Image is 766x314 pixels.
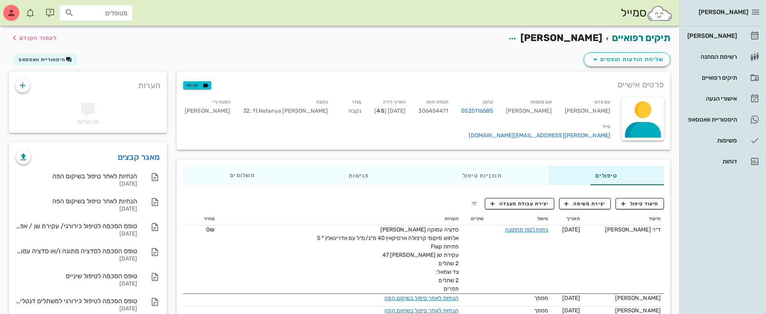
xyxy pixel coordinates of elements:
small: מייל [603,124,610,129]
span: היסטוריית וואטסאפ [19,57,65,62]
th: שיניים [462,213,487,225]
div: [DATE] [16,256,137,262]
small: תעודת זהות [426,99,448,105]
div: סמייל [621,4,673,22]
div: דוחות [686,158,737,165]
img: SmileCloud logo [647,5,673,21]
span: שליחת הודעות וטפסים [591,55,664,64]
th: תיעוד [583,213,664,225]
a: תיקים רפואיים [612,32,670,43]
div: הנחיות לאחר טיפול בשיקום הפה [16,197,137,205]
small: שם פרטי [594,99,610,105]
a: [PERSON_NAME] [683,26,763,45]
span: [DATE] [562,295,580,302]
span: [PERSON_NAME] [699,8,748,16]
div: רשימת המתנה [686,54,737,60]
button: תיעוד טיפול [616,198,664,209]
th: תאריך [552,213,584,225]
div: [PERSON_NAME] [499,96,558,120]
small: הופנה ע״י [212,99,230,105]
div: היסטוריית וואטסאפ [686,116,737,123]
div: תיקים רפואיים [686,74,737,81]
span: [DATE] ( ) [374,107,405,114]
a: היסטוריית וואטסאפ [683,110,763,129]
span: Netanya [259,107,281,114]
span: 306454471 [418,107,448,114]
div: טופס הסכמה לטיפול שיניים [16,272,137,280]
a: הנחיות לאחר טיפול בשיקום הפה [384,295,459,302]
th: טיפול [487,213,552,225]
div: תוכניות טיפול [416,166,549,185]
a: משימות [683,131,763,150]
small: מגדר [352,99,361,105]
span: [DATE] [562,307,580,314]
div: נקבה [334,96,368,120]
div: הנחיות לאחר טיפול בשיקום הפה [16,172,137,180]
span: [DATE] [562,226,580,233]
a: [PERSON_NAME][EMAIL_ADDRESS][DOMAIN_NAME] [469,132,610,139]
span: סדציה עמוקה [PERSON_NAME] אלחוש מיקומי קרפולה ארטיקאין 40 מ״ג/מ״ל עם אדרינאלין * 5 פתיחת Flap עקי... [317,226,459,292]
a: ניתוח לסת תחתונה [505,226,549,233]
span: לעמוד הקודם [19,35,57,41]
span: יצירת עבודת מעבדה [490,200,549,207]
div: [PERSON_NAME] [587,294,661,302]
small: שם משפחה [530,99,552,105]
span: [PERSON_NAME] [520,32,602,43]
small: כתובת [316,99,328,105]
button: תגיות [183,81,211,89]
div: [PERSON_NAME] [558,96,617,120]
span: מסמך [534,307,548,314]
th: הערות [218,213,462,225]
span: תגיות [187,82,208,89]
a: אישורי הגעה [683,89,763,108]
div: [DATE] [16,306,137,312]
span: יצירת משימה [564,200,605,207]
button: היסטוריית וואטסאפ [14,54,77,65]
span: [PERSON_NAME] 32, 11 [243,107,328,114]
button: לעמוד הקודם [10,31,57,45]
span: תיעוד טיפול [621,200,659,207]
div: טופס הסכמה לסדציה מתונה ו/או סדציה עמוקה [16,247,137,255]
div: [PERSON_NAME] [686,33,737,39]
a: הנחיות לאחר טיפול בשיקום הפה [384,307,459,314]
div: [DATE] [16,206,137,213]
small: תאריך לידה [383,99,405,105]
div: [DATE] [16,181,137,188]
span: מסמך [534,295,548,302]
span: אין הערות [77,118,99,125]
span: , [257,107,259,114]
a: מאגר קבצים [118,151,160,163]
span: תשלומים [230,173,255,178]
a: 0525116585 [461,107,493,116]
div: [PERSON_NAME] [178,96,237,120]
button: יצירת עבודת מעבדה [485,198,554,209]
a: תיקים רפואיים [683,68,763,87]
th: מחיר [183,213,218,225]
span: 0₪ [206,226,215,233]
div: ד״ר [PERSON_NAME] [587,225,661,234]
div: טופס הסכמה לטיפול כירורגי/ עקירת שן / אפיסקטומי [16,222,137,230]
span: פרטים אישיים [618,78,664,91]
div: הערות [9,72,167,95]
div: [DATE] [16,281,137,287]
div: טיפולים [549,166,664,185]
a: רשימת המתנה [683,47,763,66]
div: פגישות [302,166,416,185]
button: יצירת משימה [559,198,611,209]
div: משימות [686,137,737,144]
button: שליחת הודעות וטפסים [584,52,670,67]
span: תג [24,6,29,11]
a: דוחות [683,152,763,171]
strong: 45 [376,107,384,114]
div: טופס הסכמה לטיפול כירורגי למשתלים דנטליים [16,297,137,305]
div: אישורי הגעה [686,95,737,102]
small: טלפון [483,99,493,105]
div: [DATE] [16,231,137,238]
